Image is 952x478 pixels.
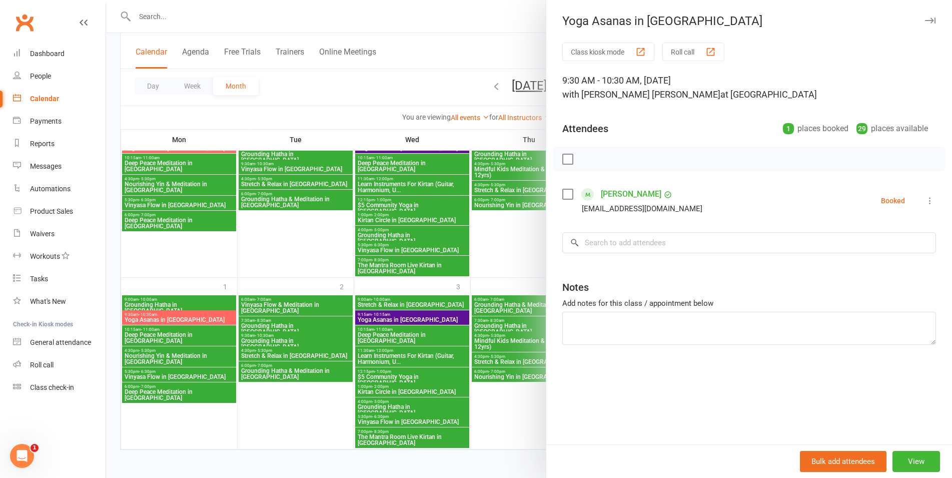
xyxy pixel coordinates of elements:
[13,223,106,245] a: Waivers
[881,197,905,204] div: Booked
[13,245,106,268] a: Workouts
[30,185,71,193] div: Automations
[13,268,106,290] a: Tasks
[892,451,940,472] button: View
[13,376,106,399] a: Class kiosk mode
[30,162,62,170] div: Messages
[856,123,867,134] div: 29
[30,275,48,283] div: Tasks
[13,331,106,354] a: General attendance kiosk mode
[13,290,106,313] a: What's New
[856,122,928,136] div: places available
[30,95,59,103] div: Calendar
[562,232,936,253] input: Search to add attendees
[562,297,936,309] div: Add notes for this class / appointment below
[546,14,952,28] div: Yoga Asanas in [GEOGRAPHIC_DATA]
[30,50,65,58] div: Dashboard
[13,155,106,178] a: Messages
[13,133,106,155] a: Reports
[800,451,886,472] button: Bulk add attendees
[30,383,74,391] div: Class check-in
[30,252,60,260] div: Workouts
[12,10,37,35] a: Clubworx
[30,361,54,369] div: Roll call
[562,74,936,102] div: 9:30 AM - 10:30 AM, [DATE]
[30,297,66,305] div: What's New
[13,178,106,200] a: Automations
[562,43,654,61] button: Class kiosk mode
[30,117,62,125] div: Payments
[30,230,55,238] div: Waivers
[783,122,848,136] div: places booked
[13,354,106,376] a: Roll call
[562,89,720,100] span: with [PERSON_NAME] [PERSON_NAME]
[13,88,106,110] a: Calendar
[720,89,817,100] span: at [GEOGRAPHIC_DATA]
[13,200,106,223] a: Product Sales
[31,444,39,452] span: 1
[30,72,51,80] div: People
[601,186,661,202] a: [PERSON_NAME]
[30,338,91,346] div: General attendance
[562,122,608,136] div: Attendees
[13,43,106,65] a: Dashboard
[562,280,589,294] div: Notes
[783,123,794,134] div: 1
[662,43,724,61] button: Roll call
[582,202,702,215] div: [EMAIL_ADDRESS][DOMAIN_NAME]
[13,65,106,88] a: People
[13,110,106,133] a: Payments
[10,444,34,468] iframe: Intercom live chat
[30,207,73,215] div: Product Sales
[30,140,55,148] div: Reports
